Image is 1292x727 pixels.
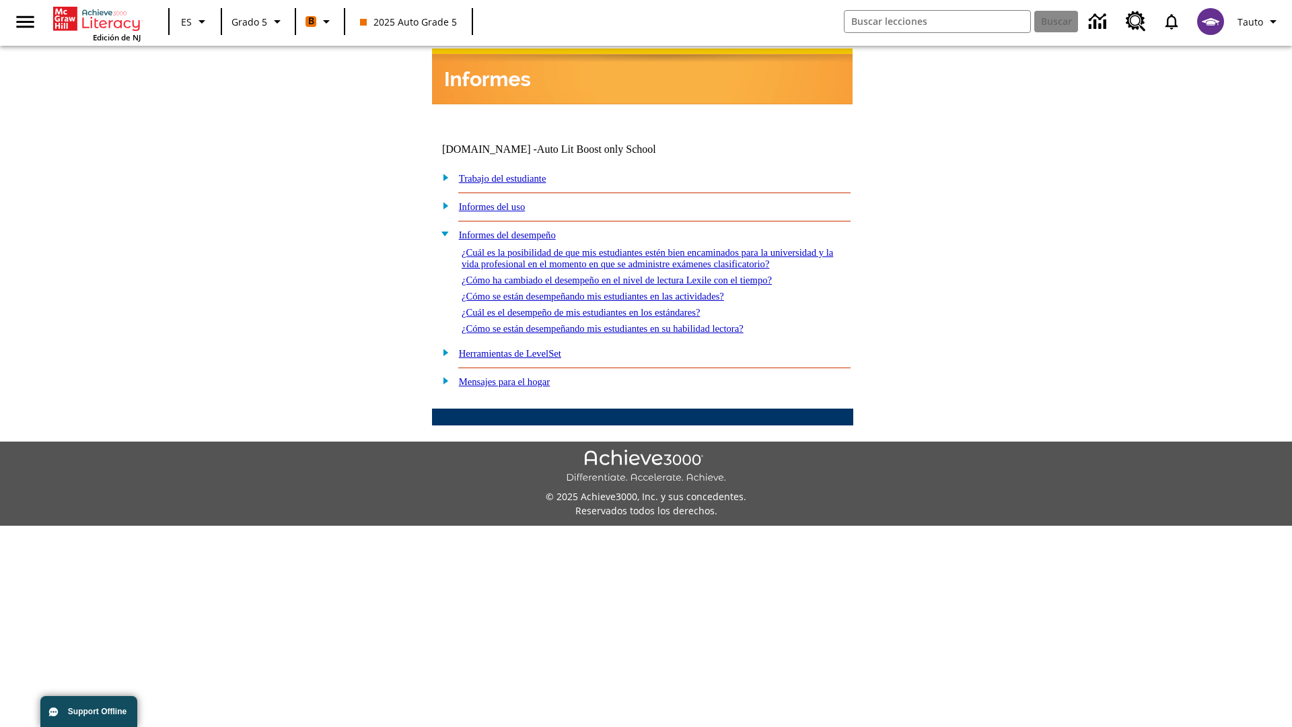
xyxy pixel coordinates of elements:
a: ¿Cómo ha cambiado el desempeño en el nivel de lectura Lexile con el tiempo? [462,275,772,285]
td: [DOMAIN_NAME] - [442,143,690,155]
img: minus.gif [435,228,450,240]
a: ¿Cuál es la posibilidad de que mis estudiantes estén bien encaminados para la universidad y la vi... [462,247,833,269]
span: B [308,13,314,30]
span: 2025 Auto Grade 5 [360,15,457,29]
span: ES [181,15,192,29]
div: Portada [53,4,141,42]
a: Informes del uso [459,201,526,212]
button: Boost El color de la clase es anaranjado. Cambiar el color de la clase. [300,9,340,34]
a: Notificaciones [1154,4,1189,39]
span: Grado 5 [231,15,267,29]
a: ¿Cómo se están desempeñando mis estudiantes en las actividades? [462,291,724,302]
img: plus.gif [435,346,450,358]
a: Herramientas de LevelSet [459,348,561,359]
button: Lenguaje: ES, Selecciona un idioma [174,9,217,34]
img: plus.gif [435,374,450,386]
a: Trabajo del estudiante [459,173,546,184]
button: Escoja un nuevo avatar [1189,4,1232,39]
img: header [432,48,853,104]
button: Perfil/Configuración [1232,9,1287,34]
img: Achieve3000 Differentiate Accelerate Achieve [566,450,726,484]
a: Centro de información [1081,3,1118,40]
span: Edición de NJ [93,32,141,42]
button: Abrir el menú lateral [5,2,45,42]
span: Tauto [1237,15,1263,29]
a: Mensajes para el hogar [459,376,550,387]
nobr: Auto Lit Boost only School [537,143,656,155]
a: Centro de recursos, Se abrirá en una pestaña nueva. [1118,3,1154,40]
span: Support Offline [68,707,127,716]
img: plus.gif [435,171,450,183]
button: Grado: Grado 5, Elige un grado [226,9,291,34]
a: Informes del desempeño [459,230,556,240]
button: Support Offline [40,696,137,727]
a: ¿Cómo se están desempeñando mis estudiantes en su habilidad lectora? [462,323,744,334]
a: ¿Cuál es el desempeño de mis estudiantes en los estándares? [462,307,701,318]
img: avatar image [1197,8,1224,35]
img: plus.gif [435,199,450,211]
input: Buscar campo [845,11,1030,32]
